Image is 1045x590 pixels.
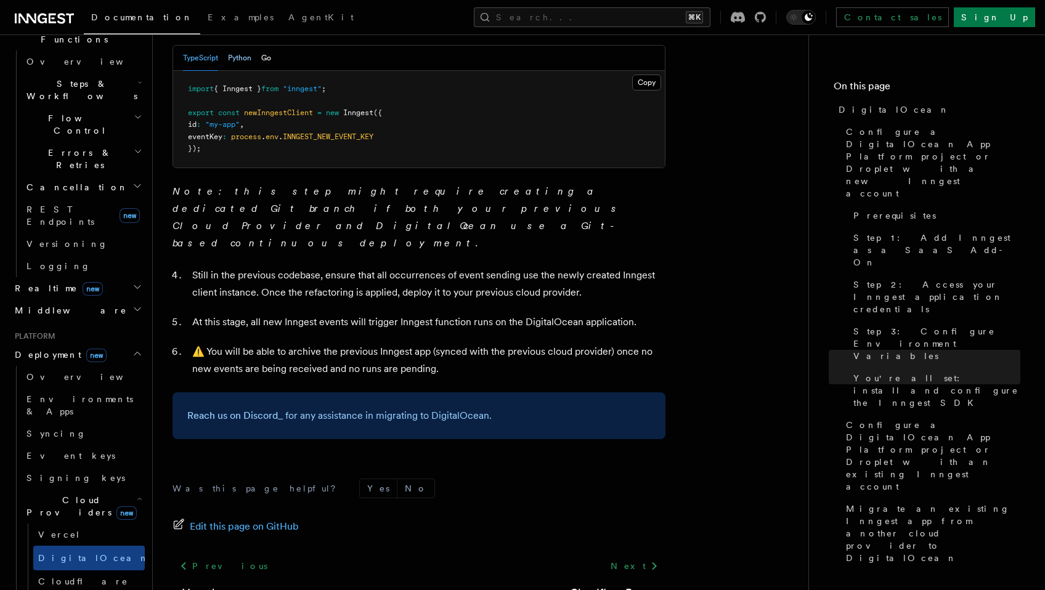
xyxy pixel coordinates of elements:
a: Documentation [84,4,200,34]
span: import [188,84,214,93]
span: "my-app" [205,120,240,129]
button: Deploymentnew [10,344,145,366]
a: Contact sales [836,7,949,27]
span: Deployment [10,349,107,361]
a: Event keys [22,445,145,467]
span: Step 2: Access your Inngest application credentials [853,278,1020,315]
a: Overview [22,51,145,73]
span: new [326,108,339,117]
span: : [222,132,227,141]
span: newInngestClient [244,108,313,117]
p: Still in the previous codebase, ensure that all occurrences of event sending use the newly create... [192,267,665,301]
button: Search...⌘K [474,7,710,27]
em: Note: this step might require creating a dedicated Git branch if both your previous Cloud Provide... [173,185,623,249]
a: Overview [22,366,145,388]
a: DigitalOcean [834,99,1020,121]
span: = [317,108,322,117]
span: Steps & Workflows [22,78,137,102]
span: Migrate an existing Inngest app from another cloud provider to DigitalOcean [846,503,1020,564]
a: You're all set: install and configure the Inngest SDK [848,367,1020,414]
p: At this stage, all new Inngest events will trigger Inngest function runs on the DigitalOcean appl... [192,313,665,331]
button: Python [228,46,251,71]
span: . [279,132,283,141]
button: Steps & Workflows [22,73,145,107]
button: TypeScript [183,46,218,71]
span: Step 1: Add Inngest as a SaaS Add-On [853,232,1020,269]
a: Configure a DigitalOcean App Platform project or Droplet with a new Inngest account [841,121,1020,204]
p: Was this page helpful? [173,482,344,495]
span: new [86,349,107,362]
span: const [218,108,240,117]
p: ⚠️ You will be able to archive the previous Inngest app (synced with the previous cloud provider)... [192,343,665,378]
button: Cloud Providersnew [22,489,145,523]
span: . [261,132,266,141]
span: Overview [26,372,153,382]
a: Step 3: Configure Environment Variables [848,320,1020,367]
span: Errors & Retries [22,147,134,171]
span: new [120,208,140,223]
button: Yes [360,479,397,498]
span: Vercel [38,530,81,539]
button: Errors & Retries [22,142,145,176]
button: Flow Control [22,107,145,142]
button: Realtimenew [10,277,145,299]
a: Prerequisites [848,204,1020,227]
span: DigitalOcean [38,553,149,563]
a: Migrate an existing Inngest app from another cloud provider to DigitalOcean [841,498,1020,569]
span: ; [322,84,326,93]
a: Examples [200,4,281,33]
button: Toggle dark mode [786,10,816,25]
span: ({ [373,108,382,117]
h4: On this page [834,79,1020,99]
button: Go [261,46,271,71]
span: AgentKit [288,12,354,22]
span: "inngest" [283,84,322,93]
span: Realtime [10,282,103,294]
span: Prerequisites [853,209,936,222]
a: Next [603,555,665,577]
span: Overview [26,57,153,67]
span: env [266,132,279,141]
button: Cancellation [22,176,145,198]
span: REST Endpoints [26,204,94,227]
a: Configure a DigitalOcean App Platform project or Droplet with an existing Inngest account [841,414,1020,498]
span: Inngest [343,108,373,117]
span: Event keys [26,451,115,461]
a: Syncing [22,422,145,445]
a: Reach us on Discord [187,410,278,421]
button: Copy [632,75,661,91]
span: process [231,132,261,141]
span: Middleware [10,304,127,317]
a: Environments & Apps [22,388,145,422]
p: _ for any assistance in migrating to DigitalOcean. [187,407,651,424]
span: DigitalOcean [839,103,949,116]
span: new [83,282,103,296]
span: eventKey [188,132,222,141]
a: REST Endpointsnew [22,198,145,233]
a: Signing keys [22,467,145,489]
span: Cancellation [22,181,128,193]
span: Cloud Providers [22,494,137,519]
span: INNGEST_NEW_EVENT_KEY [283,132,373,141]
span: Configure a DigitalOcean App Platform project or Droplet with a new Inngest account [846,126,1020,200]
span: id [188,120,197,129]
a: Edit this page on GitHub [173,518,299,535]
span: Platform [10,331,55,341]
a: Step 1: Add Inngest as a SaaS Add-On [848,227,1020,273]
span: export [188,108,214,117]
span: new [116,506,137,520]
span: You're all set: install and configure the Inngest SDK [853,372,1020,409]
a: Sign Up [954,7,1035,27]
span: Configure a DigitalOcean App Platform project or Droplet with an existing Inngest account [846,419,1020,493]
span: }); [188,144,201,153]
div: Inngest Functions [10,51,145,277]
span: Documentation [91,12,193,22]
span: Flow Control [22,112,134,137]
kbd: ⌘K [686,11,703,23]
span: Logging [26,261,91,271]
span: Step 3: Configure Environment Variables [853,325,1020,362]
a: Previous [173,555,274,577]
span: Versioning [26,239,108,249]
button: Middleware [10,299,145,321]
a: Logging [22,255,145,277]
